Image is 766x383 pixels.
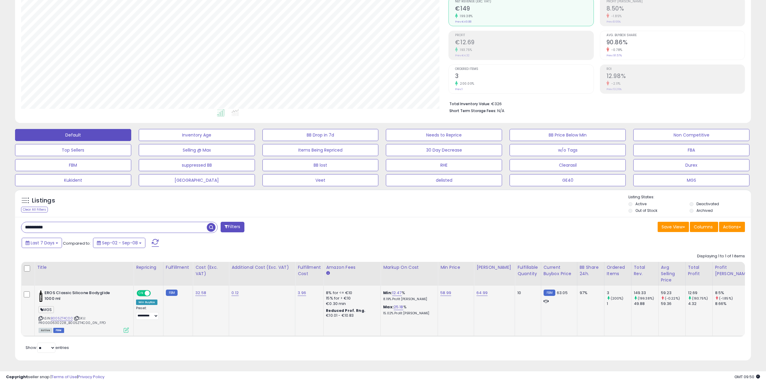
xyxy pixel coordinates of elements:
div: Additional Cost (Exc. VAT) [231,264,293,271]
small: Prev: 13.26% [606,87,622,91]
small: 200.00% [458,81,474,86]
button: Items Being Repriced [262,144,379,156]
h2: 3 [455,73,593,81]
div: Ordered Items [607,264,629,277]
button: GE40 [510,174,626,186]
div: 12.69 [688,290,712,296]
h2: 8.50% [606,5,745,13]
div: Current Buybox Price [544,264,575,277]
small: (199.38%) [638,296,654,301]
li: €326 [449,100,740,107]
small: Prev: €4.32 [455,54,470,57]
div: 149.33 [634,290,658,296]
small: -0.78% [609,48,622,52]
a: 12.47 [392,290,402,296]
button: Sep-02 - Sep-08 [93,238,145,248]
small: (193.75%) [692,296,708,301]
button: Kukident [15,174,131,186]
span: Profit [455,34,593,37]
span: Show: entries [26,345,69,350]
button: BB Drop in 7d [262,129,379,141]
button: suppressed BB [139,159,255,171]
a: B005ZT4C00 [51,316,73,321]
div: 59.36 [661,301,685,306]
div: BB Share 24h. [580,264,602,277]
div: [PERSON_NAME] [476,264,512,271]
small: 193.75% [458,48,472,52]
a: 32.58 [195,290,206,296]
div: Fulfillment [166,264,190,271]
span: Ordered Items [455,67,593,71]
a: Privacy Policy [78,374,104,380]
a: 0.12 [231,290,239,296]
button: Filters [221,222,244,232]
div: % [383,304,433,316]
span: 2025-09-16 09:50 GMT [734,374,760,380]
button: w/o Tags [510,144,626,156]
div: Preset: [136,306,159,320]
small: -2.11% [609,81,621,86]
button: Actions [719,222,745,232]
div: 59.23 [661,290,685,296]
span: Columns [694,224,713,230]
div: 8.66% [715,301,753,306]
p: 15.02% Profit [PERSON_NAME] [383,311,433,316]
span: Compared to: [63,240,91,246]
small: (-1.85%) [719,296,733,301]
button: RHE [386,159,502,171]
th: The percentage added to the cost of goods (COGS) that forms the calculator for Min & Max prices. [381,262,438,286]
small: FBM [166,290,178,296]
small: -1.85% [609,14,622,18]
span: | SKU: PR0000630228_B005ZT4C00_0N_FPD [39,316,106,325]
button: Clearasil [510,159,626,171]
button: [GEOGRAPHIC_DATA] [139,174,255,186]
a: 3.96 [298,290,306,296]
button: BB lost [262,159,379,171]
img: 31SD4iRr9jL._SL40_.jpg [39,290,43,302]
small: FBM [544,290,555,296]
div: Total Profit [688,264,710,277]
div: Fulfillable Quantity [517,264,538,277]
div: Title [37,264,131,271]
a: 64.99 [476,290,488,296]
button: Top Sellers [15,144,131,156]
b: Short Term Storage Fees: [449,108,496,113]
small: Prev: 1 [455,87,463,91]
div: 49.88 [634,301,658,306]
label: Archived [696,208,713,213]
button: FBA [633,144,749,156]
span: Sep-02 - Sep-08 [102,240,138,246]
strong: Copyright [6,374,28,380]
small: (-0.22%) [665,296,680,301]
div: 8% for <= €10 [326,290,376,296]
div: Amazon Fees [326,264,378,271]
h5: Listings [32,196,55,205]
button: Inventory Age [139,129,255,141]
div: Markup on Cost [383,264,435,271]
b: Reduced Prof. Rng. [326,308,365,313]
p: Listing States: [628,194,751,200]
span: Avg. Buybox Share [606,34,745,37]
span: All listings currently available for purchase on Amazon [39,328,52,333]
small: Prev: 8.66% [606,20,621,24]
div: % [383,290,433,301]
button: Veet [262,174,379,186]
a: 25.18 [394,304,403,310]
div: Repricing [136,264,161,271]
span: 63.05 [557,290,568,296]
div: 97% [580,290,600,296]
label: Out of Stock [635,208,657,213]
b: Total Inventory Value: [449,101,490,106]
small: Amazon Fees. [326,271,330,276]
h2: €12.69 [455,39,593,47]
button: Needs to Reprice [386,129,502,141]
div: Fulfillment Cost [298,264,321,277]
div: 1 [607,301,631,306]
span: MGS [39,306,54,313]
span: FBM [53,328,64,333]
small: Prev: €49.88 [455,20,471,24]
div: Total Rev. [634,264,656,277]
small: 199.38% [458,14,473,18]
div: 10 [517,290,536,296]
div: 3 [607,290,631,296]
